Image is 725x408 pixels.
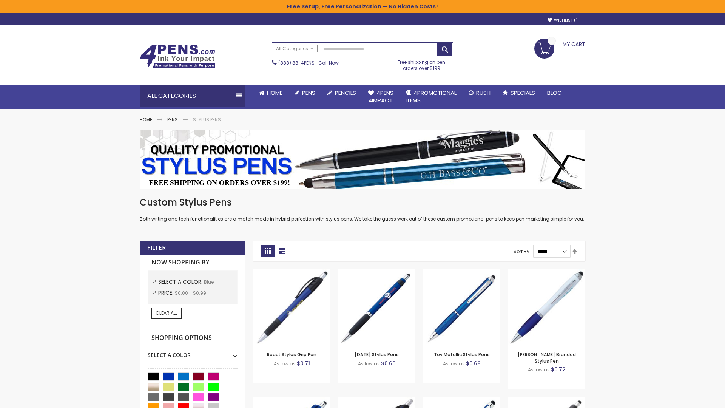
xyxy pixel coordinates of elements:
[355,351,399,358] a: [DATE] Stylus Pens
[443,360,465,367] span: As low as
[261,245,275,257] strong: Grid
[140,130,585,189] img: Stylus Pens
[148,255,238,270] strong: Now Shopping by
[514,248,529,255] label: Sort By
[541,85,568,101] a: Blog
[406,89,457,104] span: 4PROMOTIONAL ITEMS
[274,360,296,367] span: As low as
[497,85,541,101] a: Specials
[148,346,238,359] div: Select A Color
[193,116,221,123] strong: Stylus Pens
[140,85,245,107] div: All Categories
[147,244,166,252] strong: Filter
[204,279,214,285] span: Blue
[175,290,206,296] span: $0.00 - $0.99
[548,17,578,23] a: Wishlist
[253,85,288,101] a: Home
[321,85,362,101] a: Pencils
[476,89,491,97] span: Rush
[140,196,585,223] div: Both writing and tech functionalities are a match made in hybrid perfection with stylus pens. We ...
[423,269,500,275] a: Tev Metallic Stylus Pens-Blue
[463,85,497,101] a: Rush
[267,351,316,358] a: React Stylus Grip Pen
[288,85,321,101] a: Pens
[253,397,330,403] a: Pearl Element Stylus Pens-Blue
[547,89,562,97] span: Blog
[335,89,356,97] span: Pencils
[267,89,282,97] span: Home
[151,308,182,318] a: Clear All
[390,56,454,71] div: Free shipping on pen orders over $199
[140,196,585,209] h1: Custom Stylus Pens
[278,60,315,66] a: (888) 88-4PENS
[368,89,393,104] span: 4Pens 4impact
[253,269,330,275] a: React Stylus Grip Pen-Blue
[508,397,585,403] a: Souvenir® Emblem Stylus Pen-Blue
[338,269,415,346] img: Epiphany Stylus Pens-Blue
[140,116,152,123] a: Home
[338,269,415,275] a: Epiphany Stylus Pens-Blue
[400,85,463,109] a: 4PROMOTIONALITEMS
[551,366,566,373] span: $0.72
[511,89,535,97] span: Specials
[362,85,400,109] a: 4Pens4impact
[358,360,380,367] span: As low as
[508,269,585,275] a: Ion White Branded Stylus Pen-Blue
[148,330,238,346] strong: Shopping Options
[423,397,500,403] a: Custom Stylus Grip Pens-Blue
[508,269,585,346] img: Ion White Branded Stylus Pen-Blue
[272,43,318,55] a: All Categories
[423,269,500,346] img: Tev Metallic Stylus Pens-Blue
[140,44,215,68] img: 4Pens Custom Pens and Promotional Products
[158,278,204,286] span: Select A Color
[253,269,330,346] img: React Stylus Grip Pen-Blue
[528,366,550,373] span: As low as
[302,89,315,97] span: Pens
[297,360,310,367] span: $0.71
[167,116,178,123] a: Pens
[518,351,576,364] a: [PERSON_NAME] Branded Stylus Pen
[434,351,490,358] a: Tev Metallic Stylus Pens
[276,46,314,52] span: All Categories
[338,397,415,403] a: Story Stylus Custom Pen-Blue
[156,310,177,316] span: Clear All
[466,360,481,367] span: $0.68
[381,360,396,367] span: $0.66
[158,289,175,297] span: Price
[278,60,340,66] span: - Call Now!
